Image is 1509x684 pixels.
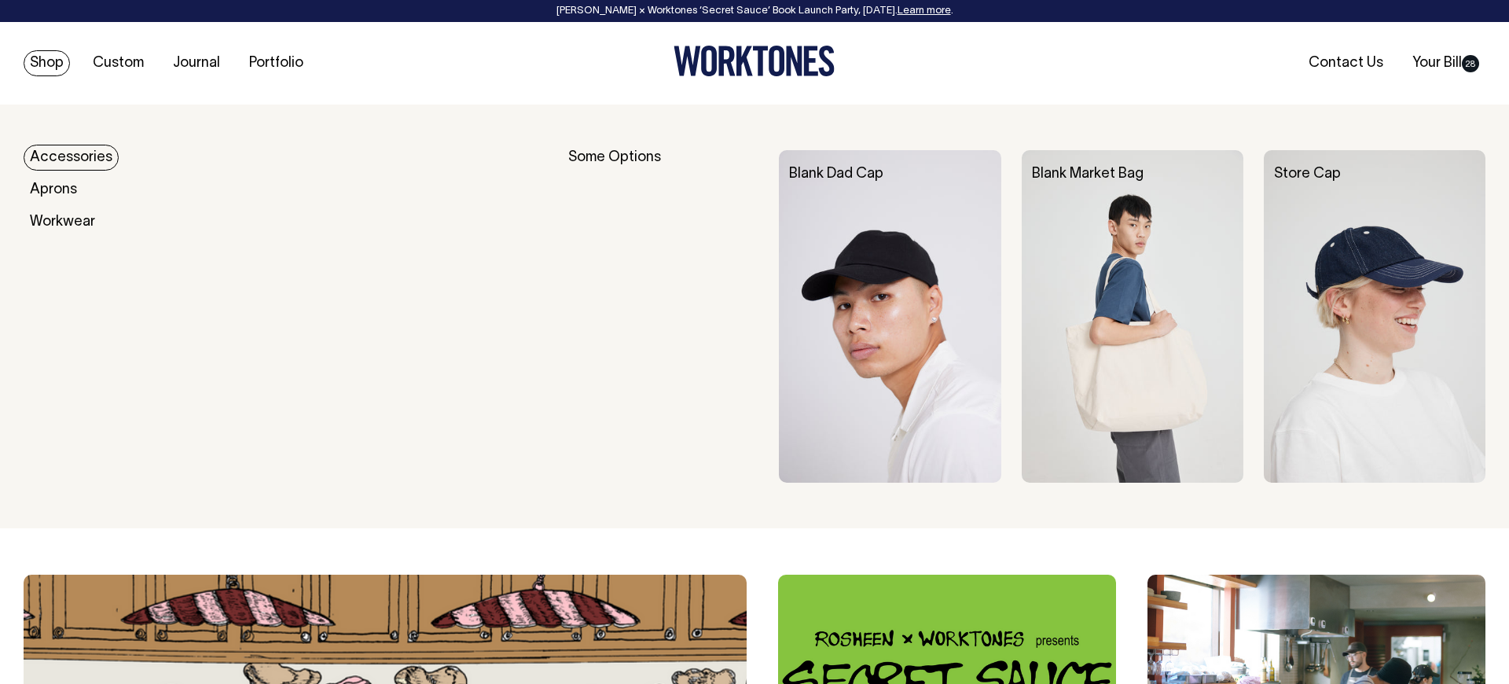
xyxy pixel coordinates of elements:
[1406,50,1485,76] a: Your Bill28
[789,167,883,181] a: Blank Dad Cap
[167,50,226,76] a: Journal
[1022,150,1243,483] img: Blank Market Bag
[86,50,150,76] a: Custom
[898,6,951,16] a: Learn more
[1302,50,1390,76] a: Contact Us
[1032,167,1144,181] a: Blank Market Bag
[243,50,310,76] a: Portfolio
[1274,167,1341,181] a: Store Cap
[779,150,1000,483] img: Blank Dad Cap
[568,150,758,483] div: Some Options
[24,145,119,171] a: Accessories
[24,177,83,203] a: Aprons
[1264,150,1485,483] img: Store Cap
[1462,55,1479,72] span: 28
[16,6,1493,17] div: [PERSON_NAME] × Worktones ‘Secret Sauce’ Book Launch Party, [DATE]. .
[24,50,70,76] a: Shop
[24,209,101,235] a: Workwear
